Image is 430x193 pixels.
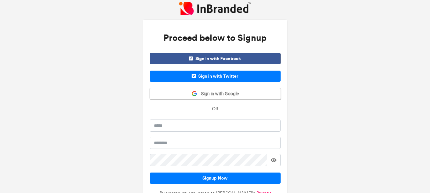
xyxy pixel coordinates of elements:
[150,88,281,99] button: Sign in with Google
[150,173,281,184] button: Signup Now
[150,71,281,82] span: Sign in with Twitter
[150,53,281,64] span: Sign in with Facebook
[150,26,281,50] h3: Proceed below to Signup
[179,2,251,15] img: InBranded Logo
[197,91,239,97] span: Sign in with Google
[150,106,281,112] p: - OR -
